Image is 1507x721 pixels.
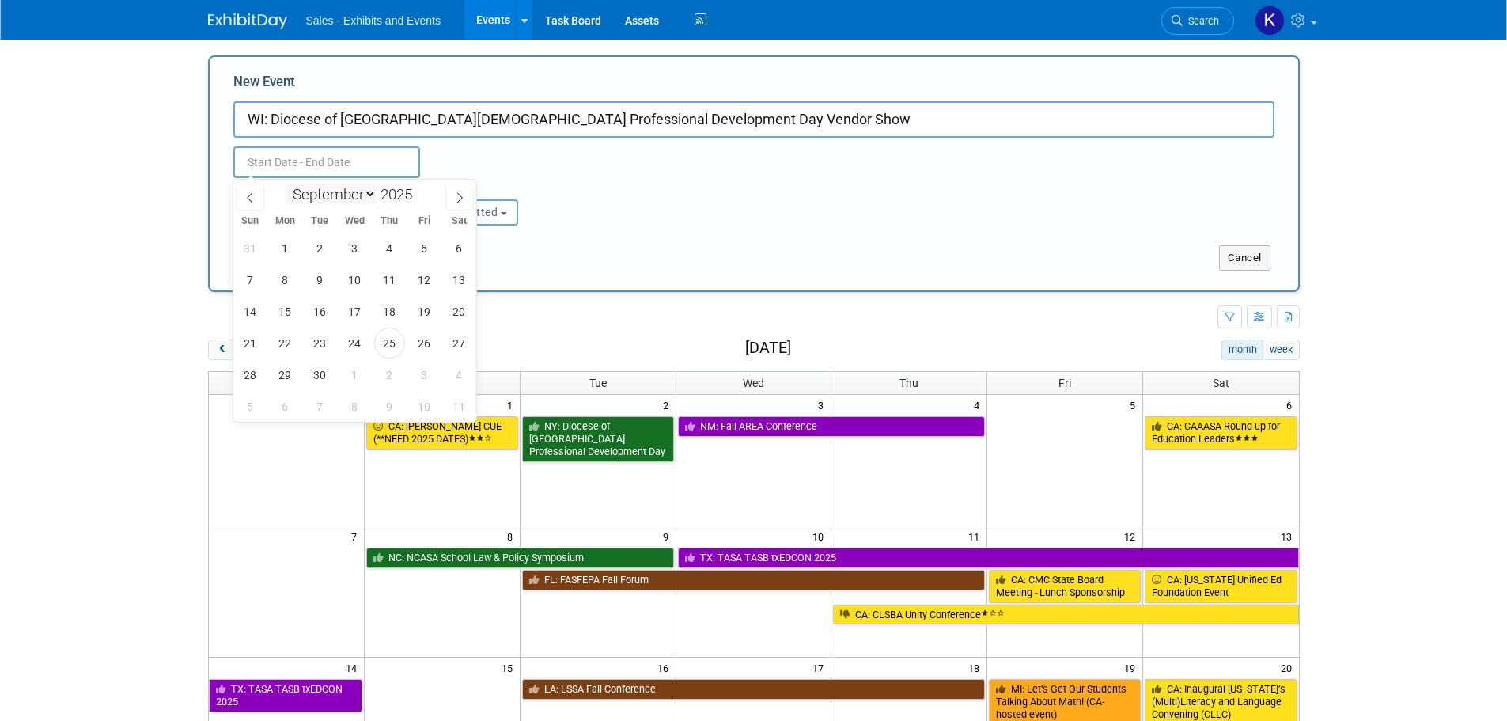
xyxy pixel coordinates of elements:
span: October 11, 2025 [444,391,475,422]
span: Sales - Exhibits and Events [306,14,441,27]
span: August 31, 2025 [235,233,266,264]
span: September 2, 2025 [305,233,335,264]
span: September 7, 2025 [235,264,266,295]
span: September 5, 2025 [409,233,440,264]
span: September 17, 2025 [339,296,370,327]
a: FL: FASFEPA Fall Forum [522,570,986,590]
a: LA: LSSA Fall Conference [522,679,986,700]
span: September 26, 2025 [409,328,440,359]
span: Wed [337,216,372,226]
input: Year [377,185,424,203]
a: NM: Fall AREA Conference [678,416,986,437]
input: Start Date - End Date [233,146,420,178]
span: 4 [972,395,986,415]
button: Cancel [1219,245,1270,271]
span: October 8, 2025 [339,391,370,422]
span: 5 [1128,395,1142,415]
span: September 19, 2025 [409,296,440,327]
img: Kara Haven [1255,6,1285,36]
span: 17 [811,658,831,677]
span: September 6, 2025 [444,233,475,264]
select: Month [286,184,377,204]
span: September 16, 2025 [305,296,335,327]
input: Name of Trade Show / Conference [233,101,1274,138]
span: September 22, 2025 [270,328,301,359]
span: 15 [500,658,520,677]
img: ExhibitDay [208,13,287,29]
span: September 8, 2025 [270,264,301,295]
span: October 4, 2025 [444,359,475,390]
a: CA: [PERSON_NAME] CUE (**NEED 2025 DATES) [366,416,518,449]
span: Wed [743,377,764,389]
span: Thu [899,377,918,389]
span: September 21, 2025 [235,328,266,359]
span: September 1, 2025 [270,233,301,264]
span: September 13, 2025 [444,264,475,295]
span: 9 [661,526,676,546]
span: October 10, 2025 [409,391,440,422]
span: Tue [302,216,337,226]
span: 6 [1285,395,1299,415]
a: CA: [US_STATE] Unified Ed Foundation Event [1145,570,1297,602]
span: October 7, 2025 [305,391,335,422]
span: 20 [1279,658,1299,677]
div: Attendance / Format: [233,178,387,199]
span: October 6, 2025 [270,391,301,422]
a: TX: TASA TASB txEDCON 2025 [678,548,1299,568]
label: New Event [233,73,295,97]
span: 3 [816,395,831,415]
span: 2 [661,395,676,415]
button: week [1263,340,1299,360]
a: NY: Diocese of [GEOGRAPHIC_DATA] Professional Development Day [522,416,674,461]
h2: [DATE] [745,340,791,357]
span: 10 [811,526,831,546]
span: 19 [1123,658,1142,677]
span: September 12, 2025 [409,264,440,295]
span: Fri [1058,377,1071,389]
span: 12 [1123,526,1142,546]
span: September 30, 2025 [305,359,335,390]
span: September 24, 2025 [339,328,370,359]
div: Participation: [411,178,564,199]
span: September 10, 2025 [339,264,370,295]
span: September 11, 2025 [374,264,405,295]
span: 8 [505,526,520,546]
span: 14 [344,658,364,677]
span: Sat [1213,377,1229,389]
span: Sun [233,216,268,226]
a: TX: TASA TASB txEDCON 2025 [209,679,362,712]
a: CA: CMC State Board Meeting - Lunch Sponsorship [989,570,1141,602]
span: 11 [967,526,986,546]
a: CA: CAAASA Round-up for Education Leaders [1145,416,1297,449]
span: September 27, 2025 [444,328,475,359]
span: 13 [1279,526,1299,546]
span: September 15, 2025 [270,296,301,327]
span: September 25, 2025 [374,328,405,359]
span: September 20, 2025 [444,296,475,327]
span: September 3, 2025 [339,233,370,264]
span: September 29, 2025 [270,359,301,390]
span: Sat [441,216,476,226]
span: September 4, 2025 [374,233,405,264]
span: Mon [267,216,302,226]
span: September 28, 2025 [235,359,266,390]
span: October 1, 2025 [339,359,370,390]
span: September 14, 2025 [235,296,266,327]
button: month [1221,340,1263,360]
button: prev [208,340,237,360]
span: Search [1183,15,1219,27]
span: Fri [407,216,441,226]
span: October 9, 2025 [374,391,405,422]
span: Tue [589,377,607,389]
span: Thu [372,216,407,226]
span: October 3, 2025 [409,359,440,390]
span: October 5, 2025 [235,391,266,422]
a: NC: NCASA School Law & Policy Symposium [366,548,674,568]
span: September 9, 2025 [305,264,335,295]
span: October 2, 2025 [374,359,405,390]
span: September 23, 2025 [305,328,335,359]
span: 1 [505,395,520,415]
span: 18 [967,658,986,677]
a: CA: CLSBA Unity Conference [833,605,1298,625]
span: 16 [656,658,676,677]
